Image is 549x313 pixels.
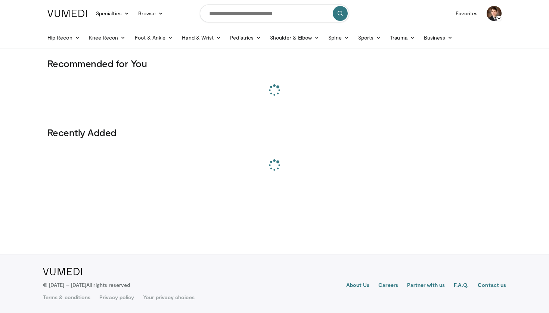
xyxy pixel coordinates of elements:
a: Business [419,30,457,45]
span: All rights reserved [86,282,130,288]
a: Spine [324,30,353,45]
a: Terms & conditions [43,294,90,301]
a: Sports [354,30,386,45]
h3: Recommended for You [47,57,502,69]
a: Pediatrics [226,30,266,45]
a: Browse [134,6,168,21]
h3: Recently Added [47,126,502,138]
a: Knee Recon [84,30,130,45]
img: Avatar [487,6,502,21]
a: Hip Recon [43,30,84,45]
a: About Us [346,281,370,290]
a: Trauma [385,30,419,45]
input: Search topics, interventions [200,4,349,22]
a: Specialties [91,6,134,21]
a: Shoulder & Elbow [266,30,324,45]
a: Privacy policy [99,294,134,301]
a: Your privacy choices [143,294,194,301]
img: VuMedi Logo [43,268,82,275]
p: © [DATE] – [DATE] [43,281,130,289]
a: Favorites [451,6,482,21]
a: F.A.Q. [454,281,469,290]
a: Partner with us [407,281,445,290]
a: Contact us [478,281,506,290]
a: Hand & Wrist [177,30,226,45]
a: Careers [378,281,398,290]
a: Foot & Ankle [130,30,178,45]
img: VuMedi Logo [47,10,87,17]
